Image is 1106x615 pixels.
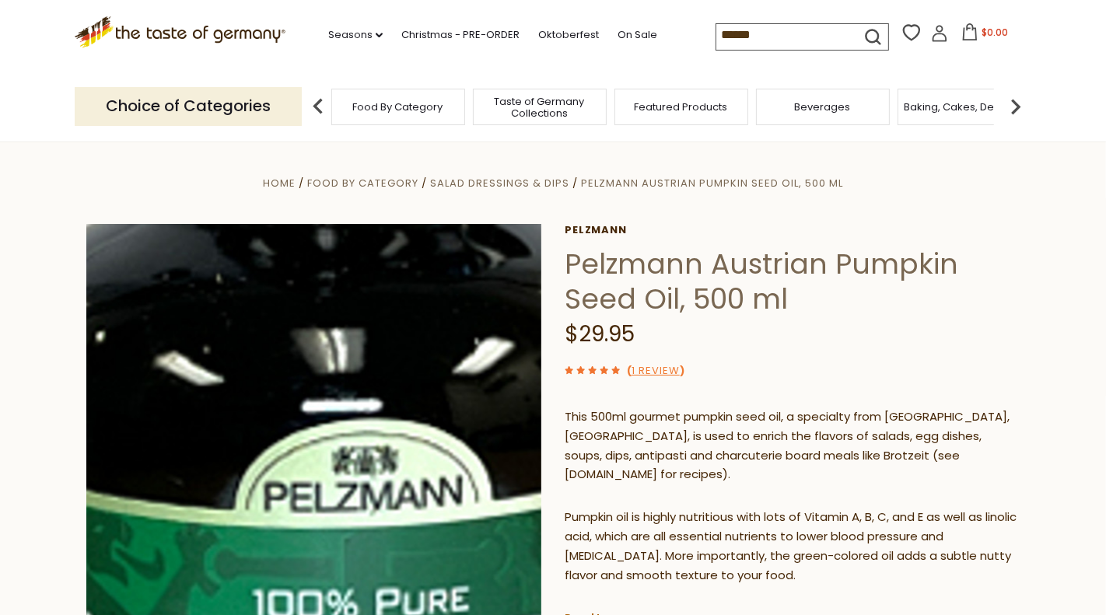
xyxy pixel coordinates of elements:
span: $0.00 [982,26,1008,39]
a: Home [263,176,296,190]
button: $0.00 [951,23,1017,47]
p: This 500ml gourmet pumpkin seed oil, a specialty from [GEOGRAPHIC_DATA], [GEOGRAPHIC_DATA], is us... [565,407,1020,485]
a: Pelzmann [565,224,1020,236]
a: Beverages [795,101,851,113]
a: Pelzmann Austrian Pumpkin Seed Oil, 500 ml [581,176,843,190]
a: Food By Category [307,176,418,190]
h1: Pelzmann Austrian Pumpkin Seed Oil, 500 ml [565,246,1020,316]
a: On Sale [618,26,657,44]
span: $29.95 [565,319,635,349]
a: 1 Review [632,363,680,379]
a: Food By Category [353,101,443,113]
img: next arrow [1000,91,1031,122]
a: Salad Dressings & Dips [430,176,569,190]
a: Baking, Cakes, Desserts [904,101,1024,113]
img: previous arrow [303,91,334,122]
a: Christmas - PRE-ORDER [401,26,520,44]
a: Oktoberfest [538,26,599,44]
a: Seasons [328,26,383,44]
a: Featured Products [635,101,728,113]
a: Taste of Germany Collections [478,96,602,119]
p: Pumpkin oil is highly nutritious with lots of Vitamin A, B, C, and E as well as linolic acid, whi... [565,508,1020,585]
p: Choice of Categories [75,87,302,125]
span: ( ) [627,363,684,378]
